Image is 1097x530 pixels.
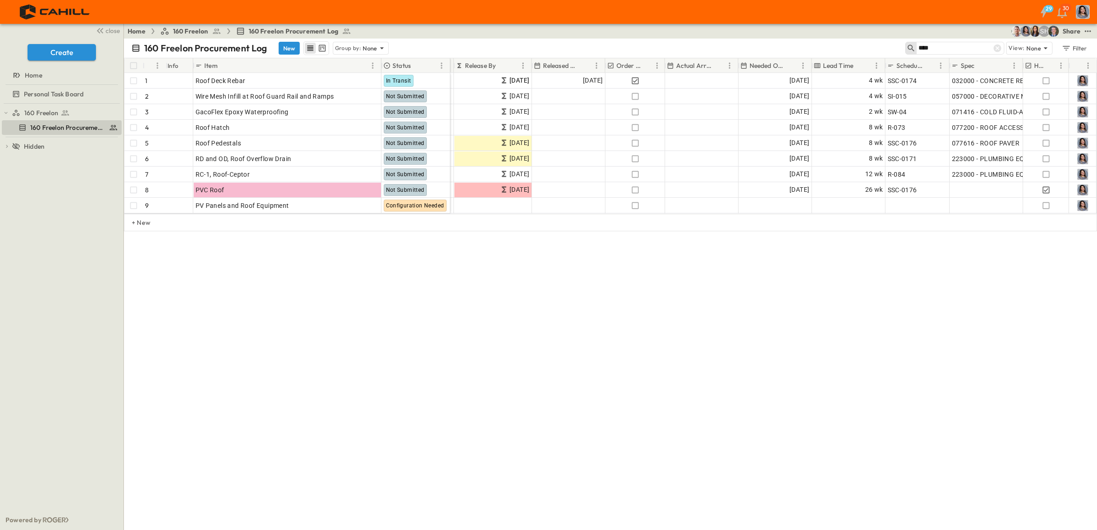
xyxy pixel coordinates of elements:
[386,140,425,146] span: Not Submitted
[1077,138,1088,149] img: Profile Picture
[1035,4,1053,20] button: 29
[1034,61,1047,70] p: Hot?
[152,60,163,71] button: Menu
[196,154,291,163] span: RD and OD, Roof Overflow Drain
[583,75,603,86] span: [DATE]
[28,44,96,61] button: Create
[789,153,809,164] span: [DATE]
[12,106,120,119] a: 160 Freelon
[789,184,809,195] span: [DATE]
[303,41,329,55] div: table view
[509,122,529,133] span: [DATE]
[386,156,425,162] span: Not Submitted
[543,61,579,70] p: Released Date
[1077,184,1088,195] img: Profile Picture
[145,107,149,117] p: 3
[888,123,906,132] span: R-073
[1048,26,1059,37] img: Jared Salin (jsalin@cahill-sf.com)
[1061,43,1087,53] div: Filter
[789,106,809,117] span: [DATE]
[652,60,663,71] button: Menu
[976,61,986,71] button: Sort
[855,61,865,71] button: Sort
[509,106,529,117] span: [DATE]
[888,76,917,85] span: SSC-0174
[1008,43,1024,53] p: View:
[160,27,221,36] a: 160 Freelon
[896,61,923,70] p: Schedule ID
[518,60,529,71] button: Menu
[24,108,58,117] span: 160 Freelon
[1077,169,1088,180] img: Profile Picture
[106,26,120,35] span: close
[888,139,917,148] span: SSC-0176
[2,106,122,120] div: 160 Freelontest
[24,89,84,99] span: Personal Task Board
[2,120,122,135] div: 160 Freelon Procurement Logtest
[509,169,529,179] span: [DATE]
[509,153,529,164] span: [DATE]
[1083,60,1094,71] button: Menu
[392,61,411,70] p: Status
[789,138,809,148] span: [DATE]
[952,123,1043,132] span: 077200 - ROOF ACCESSORIES
[386,109,425,115] span: Not Submitted
[888,92,907,101] span: SI-015
[305,43,316,54] button: row view
[25,71,42,80] span: Home
[465,61,496,70] p: Release By
[279,42,300,55] button: New
[413,61,423,71] button: Sort
[24,142,45,151] span: Hidden
[714,61,724,71] button: Sort
[1026,44,1041,53] p: None
[865,184,883,195] span: 26 wk
[952,76,1070,85] span: 032000 - CONCRETE REINFORCEMENT
[789,169,809,179] span: [DATE]
[581,61,591,71] button: Sort
[145,201,149,210] p: 9
[128,27,146,36] a: Home
[204,61,218,70] p: Item
[616,61,643,70] p: Order Confirmed?
[1082,26,1093,37] button: test
[1011,26,1022,37] img: Mickie Parrish (mparrish@cahill-sf.com)
[145,139,149,148] p: 5
[789,75,809,86] span: [DATE]
[1020,26,1031,37] img: Fabiola Canchola (fcanchola@cahill-sf.com)
[173,27,208,36] span: 160 Freelon
[145,92,149,101] p: 2
[196,201,289,210] span: PV Panels and Roof Equipment
[869,106,883,117] span: 2 wk
[1063,27,1080,36] div: Share
[386,171,425,178] span: Not Submitted
[386,78,411,84] span: In Transit
[196,123,230,132] span: Roof Hatch
[1039,26,1050,37] div: Steven Habon (shabon@guzmangc.com)
[2,87,122,101] div: Personal Task Boardtest
[823,61,854,70] p: Lead Time
[436,60,447,71] button: Menu
[1046,5,1052,12] h6: 29
[509,184,529,195] span: [DATE]
[935,60,946,71] button: Menu
[1069,58,1097,73] div: Owner
[952,139,1020,148] span: 077616 - ROOF PAVER
[869,91,883,101] span: 4 wk
[871,60,882,71] button: Menu
[888,170,906,179] span: R-084
[750,61,786,70] p: Needed Onsite
[925,61,935,71] button: Sort
[386,202,444,209] span: Configuration Needed
[386,93,425,100] span: Not Submitted
[1077,122,1088,133] img: Profile Picture
[888,107,907,117] span: SW-04
[11,2,100,22] img: 4f72bfc4efa7236828875bac24094a5ddb05241e32d018417354e964050affa1.png
[1048,61,1058,71] button: Sort
[1063,5,1069,12] p: 30
[1030,26,1041,37] img: Kim Bowen (kbowen@cahill-sf.com)
[1076,5,1090,19] img: Profile Picture
[196,107,289,117] span: GacoFlex Epoxy Waterproofing
[789,122,809,133] span: [DATE]
[143,58,166,73] div: #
